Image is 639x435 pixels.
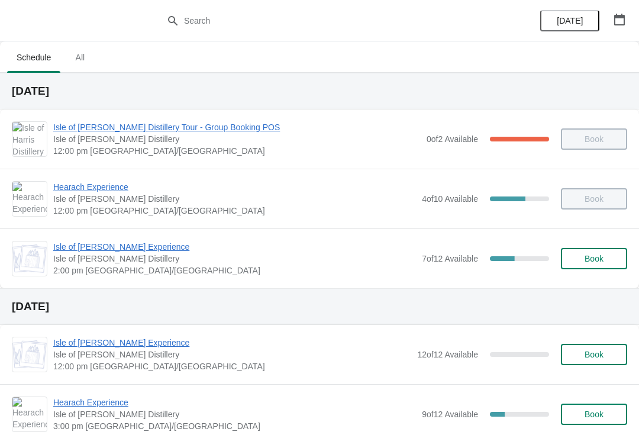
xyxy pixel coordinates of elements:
span: 12:00 pm [GEOGRAPHIC_DATA]/[GEOGRAPHIC_DATA] [53,360,411,372]
span: [DATE] [557,16,583,25]
span: Isle of [PERSON_NAME] Distillery [53,349,411,360]
span: Hearach Experience [53,181,416,193]
img: Isle of Harris Distillery Tour - Group Booking POS | Isle of Harris Distillery | 12:00 pm Europe/... [12,122,47,156]
span: Isle of [PERSON_NAME] Experience [53,337,411,349]
img: Hearach Experience | Isle of Harris Distillery | 3:00 pm Europe/London [12,397,47,431]
span: 12:00 pm [GEOGRAPHIC_DATA]/[GEOGRAPHIC_DATA] [53,205,416,217]
span: Isle of [PERSON_NAME] Distillery [53,133,421,145]
span: Book [585,254,603,263]
span: Isle of [PERSON_NAME] Distillery [53,193,416,205]
span: All [65,47,95,68]
span: Book [585,350,603,359]
span: Isle of [PERSON_NAME] Distillery [53,253,416,265]
span: 3:00 pm [GEOGRAPHIC_DATA]/[GEOGRAPHIC_DATA] [53,420,416,432]
img: Isle of Harris Gin Experience | Isle of Harris Distillery | 12:00 pm Europe/London [12,340,47,369]
h2: [DATE] [12,301,627,312]
button: Book [561,248,627,269]
span: Isle of [PERSON_NAME] Distillery Tour - Group Booking POS [53,121,421,133]
span: Hearach Experience [53,397,416,408]
span: 4 of 10 Available [422,194,478,204]
span: 0 of 2 Available [427,134,478,144]
input: Search [183,10,479,31]
span: 12 of 12 Available [417,350,478,359]
span: Isle of [PERSON_NAME] Experience [53,241,416,253]
button: Book [561,404,627,425]
span: Schedule [7,47,60,68]
span: Isle of [PERSON_NAME] Distillery [53,408,416,420]
span: 7 of 12 Available [422,254,478,263]
span: 2:00 pm [GEOGRAPHIC_DATA]/[GEOGRAPHIC_DATA] [53,265,416,276]
img: Isle of Harris Gin Experience | Isle of Harris Distillery | 2:00 pm Europe/London [12,244,47,273]
span: 12:00 pm [GEOGRAPHIC_DATA]/[GEOGRAPHIC_DATA] [53,145,421,157]
span: 9 of 12 Available [422,410,478,419]
button: Book [561,344,627,365]
button: [DATE] [540,10,599,31]
h2: [DATE] [12,85,627,97]
img: Hearach Experience | Isle of Harris Distillery | 12:00 pm Europe/London [12,182,47,216]
span: Book [585,410,603,419]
